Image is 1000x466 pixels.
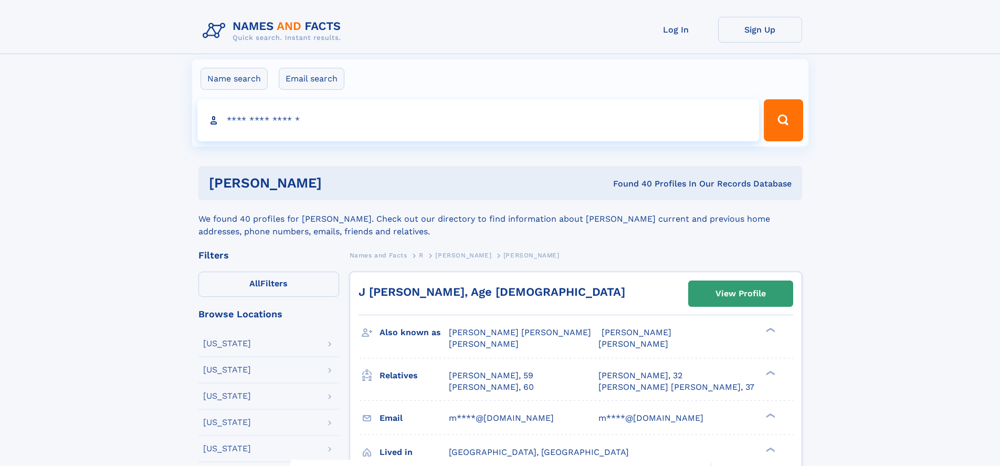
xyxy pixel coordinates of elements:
div: [US_STATE] [203,366,251,374]
div: View Profile [715,282,766,306]
div: ❯ [763,369,776,376]
h3: Email [380,409,449,427]
h3: Relatives [380,367,449,385]
div: [US_STATE] [203,418,251,427]
label: Name search [201,68,268,90]
a: [PERSON_NAME], 60 [449,381,534,393]
a: [PERSON_NAME], 59 [449,370,533,381]
h1: [PERSON_NAME] [209,177,468,190]
div: ❯ [763,327,776,334]
img: Logo Names and Facts [198,17,350,45]
a: [PERSON_NAME] [435,248,491,262]
span: [PERSON_NAME] [598,339,668,349]
a: Log In [634,17,718,43]
a: Sign Up [718,17,802,43]
h3: Lived in [380,443,449,461]
div: Filters [198,251,339,260]
input: search input [197,99,760,141]
button: Search Button [764,99,803,141]
h3: Also known as [380,324,449,341]
span: [PERSON_NAME] [503,252,560,259]
a: [PERSON_NAME], 32 [598,370,682,381]
span: [PERSON_NAME] [PERSON_NAME] [449,327,591,337]
span: [PERSON_NAME] [602,327,671,337]
div: We found 40 profiles for [PERSON_NAME]. Check out our directory to find information about [PERSON... [198,200,802,238]
div: [US_STATE] [203,444,251,453]
span: R [419,252,424,259]
div: ❯ [763,412,776,419]
div: Browse Locations [198,309,339,319]
span: [PERSON_NAME] [435,252,491,259]
span: All [249,278,260,288]
label: Filters [198,272,339,297]
div: Found 40 Profiles In Our Records Database [467,178,792,190]
a: [PERSON_NAME] [PERSON_NAME], 37 [598,381,754,393]
span: [PERSON_NAME] [449,339,519,349]
div: [US_STATE] [203,339,251,348]
a: R [419,248,424,262]
div: ❯ [763,446,776,453]
a: Names and Facts [350,248,407,262]
label: Email search [279,68,344,90]
div: [US_STATE] [203,392,251,400]
a: J [PERSON_NAME], Age [DEMOGRAPHIC_DATA] [359,285,625,298]
a: View Profile [689,281,793,306]
span: [GEOGRAPHIC_DATA], [GEOGRAPHIC_DATA] [449,447,629,457]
